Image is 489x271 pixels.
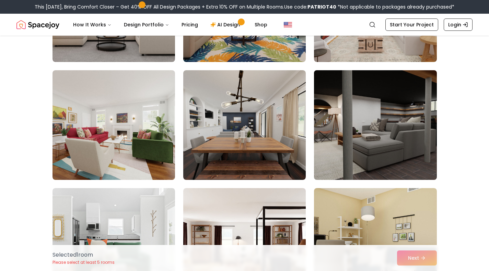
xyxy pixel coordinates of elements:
p: Please select at least 5 rooms [53,260,115,265]
img: Room room-27 [311,67,440,183]
button: Design Portfolio [118,18,175,32]
nav: Main [68,18,273,32]
span: Use code: [284,3,336,10]
span: *Not applicable to packages already purchased* [336,3,454,10]
a: Spacejoy [16,18,59,32]
img: United States [284,21,292,29]
p: Selected 1 room [53,251,115,259]
a: Login [444,19,473,31]
a: Shop [249,18,273,32]
img: Room room-25 [53,70,175,180]
a: AI Design [205,18,248,32]
img: Spacejoy Logo [16,18,59,32]
b: PATRIOT40 [307,3,336,10]
img: Room room-26 [183,70,306,180]
button: How It Works [68,18,117,32]
nav: Global [16,14,473,36]
a: Pricing [176,18,203,32]
div: This [DATE], Bring Comfort Closer – Get 40% OFF All Design Packages + Extra 10% OFF on Multiple R... [35,3,454,10]
a: Start Your Project [385,19,438,31]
